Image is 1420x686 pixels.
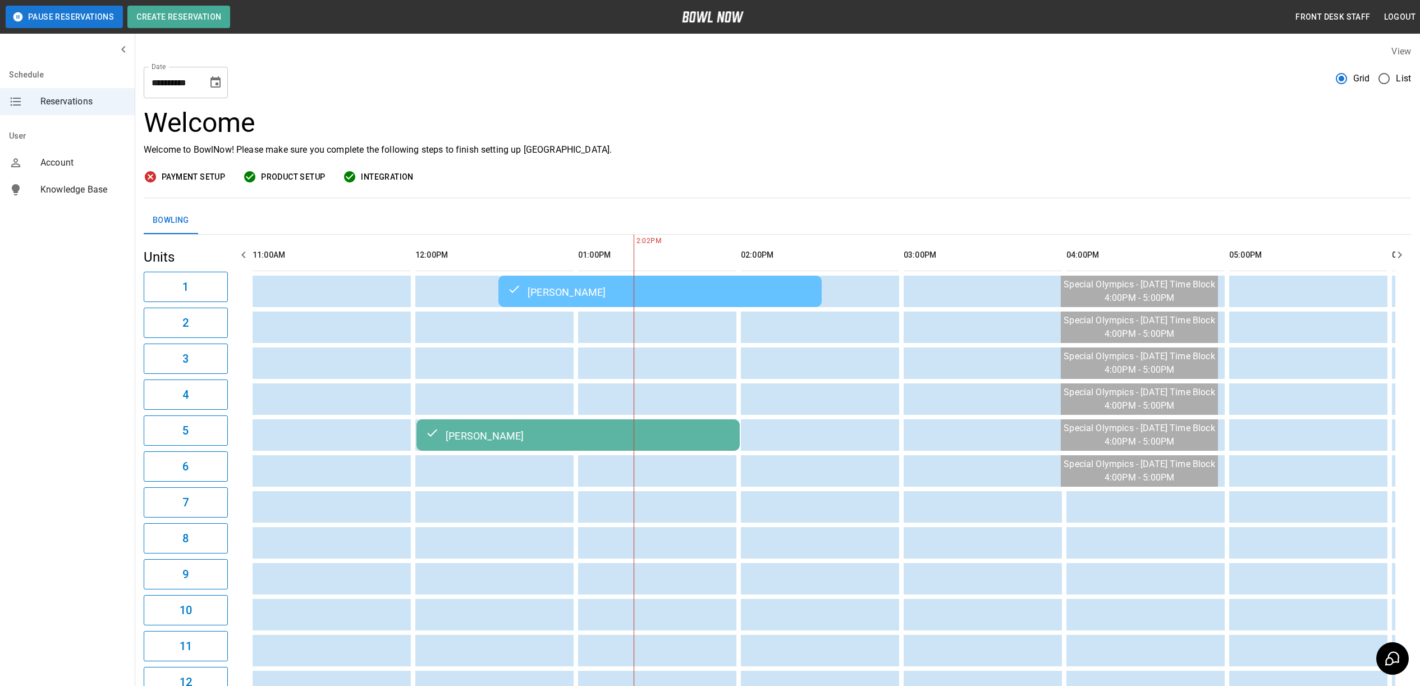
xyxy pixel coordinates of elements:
[127,6,230,28] button: Create Reservation
[182,565,189,583] h6: 9
[904,239,1062,271] th: 03:00PM
[204,71,227,94] button: Choose date, selected date is Sep 7, 2025
[682,11,744,22] img: logo
[182,350,189,368] h6: 3
[144,207,1411,234] div: inventory tabs
[144,344,228,374] button: 3
[415,239,574,271] th: 12:00PM
[144,559,228,589] button: 9
[180,601,192,619] h6: 10
[1291,7,1375,28] button: Front Desk Staff
[40,156,126,170] span: Account
[40,183,126,196] span: Knowledge Base
[144,631,228,661] button: 11
[144,451,228,482] button: 6
[578,239,736,271] th: 01:00PM
[1380,7,1420,28] button: Logout
[144,379,228,410] button: 4
[144,107,1411,139] h3: Welcome
[1396,72,1411,85] span: List
[261,170,325,184] span: Product Setup
[144,595,228,625] button: 10
[144,143,1411,157] p: Welcome to BowlNow! Please make sure you complete the following steps to finish setting up [GEOGR...
[40,95,126,108] span: Reservations
[182,422,189,440] h6: 5
[144,308,228,338] button: 2
[182,493,189,511] h6: 7
[253,239,411,271] th: 11:00AM
[162,170,225,184] span: Payment Setup
[144,207,198,234] button: Bowling
[182,278,189,296] h6: 1
[144,248,228,266] h5: Units
[634,236,636,247] span: 2:02PM
[361,170,413,184] span: Integration
[425,428,731,442] div: [PERSON_NAME]
[182,458,189,475] h6: 6
[182,314,189,332] h6: 2
[507,285,813,298] div: [PERSON_NAME]
[1353,72,1370,85] span: Grid
[741,239,899,271] th: 02:00PM
[1391,46,1411,57] label: View
[182,529,189,547] h6: 8
[144,487,228,518] button: 7
[144,415,228,446] button: 5
[144,523,228,554] button: 8
[6,6,123,28] button: Pause Reservations
[182,386,189,404] h6: 4
[144,272,228,302] button: 1
[180,637,192,655] h6: 11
